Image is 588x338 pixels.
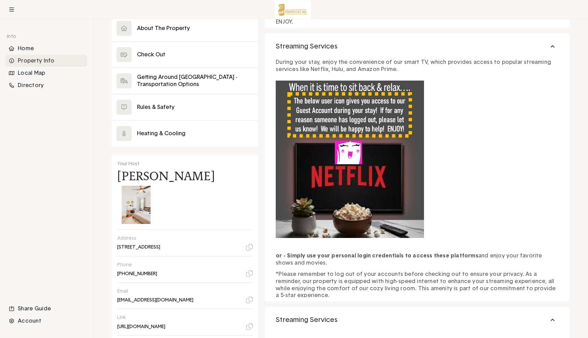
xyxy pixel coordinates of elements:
[5,302,87,315] div: Share Guide
[265,33,569,59] button: Streaming Services
[5,55,87,67] div: Property Info
[5,79,87,91] li: Navigation item
[276,271,558,299] p: *Please remember to log out of your accounts before checking out to ensure your privacy. As a rem...
[5,315,87,327] div: Account
[117,314,248,321] p: Link
[117,161,139,166] span: Your Host
[276,315,338,324] span: Streaming Services
[5,67,87,79] li: Navigation item
[117,288,248,294] p: Email
[5,42,87,55] li: Navigation item
[276,81,424,238] img: property-36317-responsive.webp
[117,171,215,182] h4: [PERSON_NAME]
[5,67,87,79] div: Local Map
[117,244,160,250] p: [STREET_ADDRESS]
[276,253,478,258] strong: or - Simply use your personal login credentials to access these platforms
[276,59,558,73] p: During your stay, enjoy the convenience of our smart TV, which provides access to popular streami...
[117,262,248,268] p: Phone
[117,297,193,303] p: [EMAIL_ADDRESS][DOMAIN_NAME]
[5,302,87,315] li: Navigation item
[275,0,311,19] img: Logo
[117,271,157,277] p: [PHONE_NUMBER]
[5,79,87,91] div: Directory
[265,307,569,333] button: Streaming Services
[5,55,87,67] li: Navigation item
[117,235,248,241] p: Address
[117,324,165,330] p: [URL][DOMAIN_NAME]
[5,42,87,55] div: Home
[5,315,87,327] li: Navigation item
[276,252,558,267] p: and enjoy your favorite shows and movies.
[117,186,155,224] img: Robby Shawver's avatar
[276,42,338,51] span: Streaming Services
